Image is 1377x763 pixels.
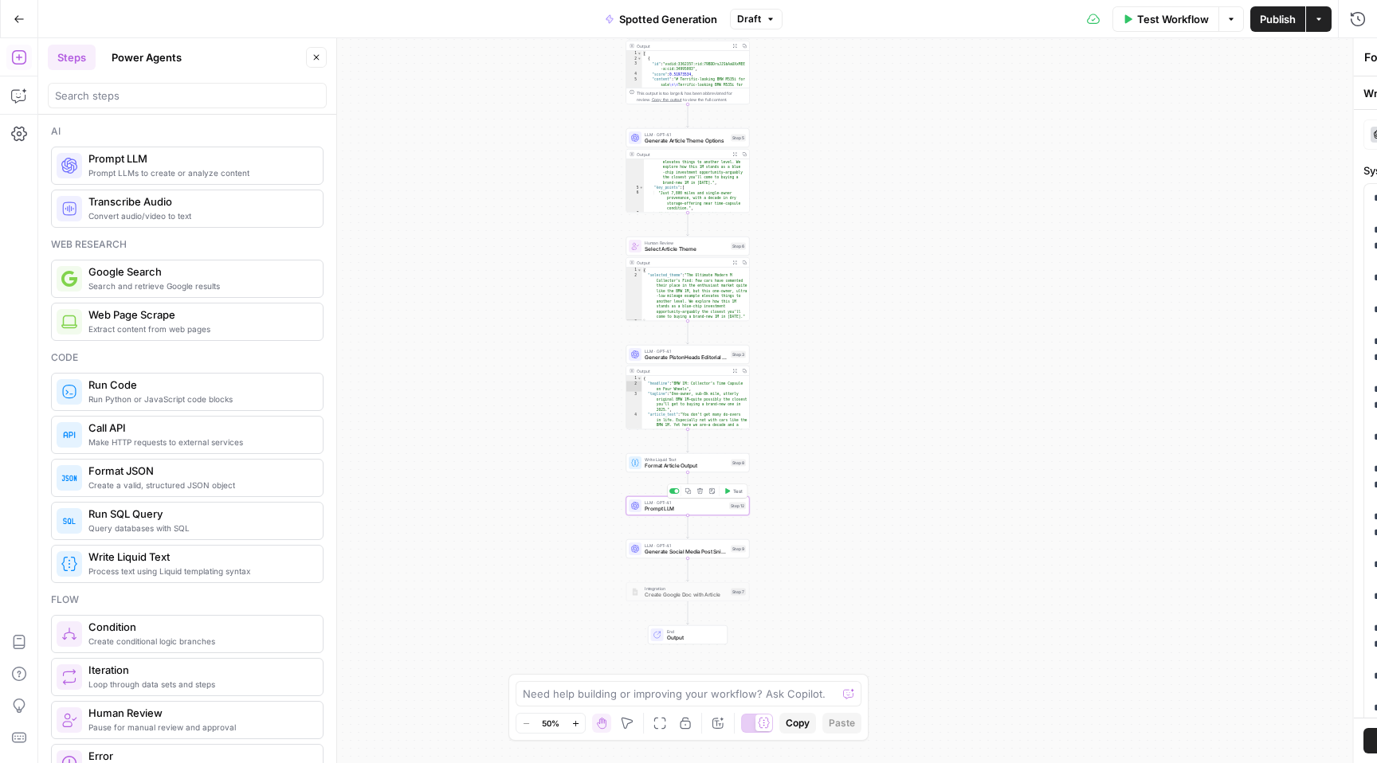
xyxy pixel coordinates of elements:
span: Copy the output [652,97,682,102]
div: IntegrationCreate Google Doc with ArticleStep 7 [626,582,750,601]
div: 1 [626,376,642,381]
span: Run Python or JavaScript code blocks [88,393,310,405]
input: Search steps [55,88,320,104]
div: LLM · GPT-4.1Generate PistonHeads Editorial ArticleStep 3Output{ "headline":"BMW 1M: Collector’s ... [626,345,750,429]
span: Generate PistonHeads Editorial Article [645,354,728,362]
div: This output is too large & has been abbreviated for review. to view the full content. [637,90,746,103]
span: Condition [88,619,310,635]
button: Spotted Generation [595,6,727,32]
div: 3 [626,61,642,72]
div: EndOutput [626,625,750,644]
div: Human ReviewSelect Article ThemeStep 6Output{ "selected_theme":"The Ultimate Modern M Collector’s... [626,237,750,321]
span: Make HTTP requests to external services [88,436,310,448]
g: Edge from step_12 to step_9 [687,515,689,538]
span: Run Code [88,377,310,393]
span: Test Workflow [1137,11,1209,27]
span: Search and retrieve Google results [88,280,310,292]
span: LLM · GPT-4.1 [645,542,728,549]
span: Run SQL Query [88,506,310,522]
span: Prompt LLM [645,505,726,513]
span: Human Review [88,705,310,721]
span: Paste [829,716,855,730]
div: 3 [626,392,642,413]
span: Web Page Scrape [88,307,310,323]
div: LLM · GPT-4.1Generate Social Media Post SnippetStep 9 [626,539,750,558]
g: Edge from step_8 to step_12 [687,472,689,495]
span: Query databases with SQL [88,522,310,534]
g: Edge from step_7 to end [687,601,689,624]
div: Step 3 [731,351,746,358]
div: Output [637,43,728,49]
span: Loop through data sets and steps [88,678,310,691]
div: 1 [626,268,642,273]
button: Steps [48,45,96,70]
div: Output [637,151,728,158]
div: Web research [51,237,324,252]
span: Prompt LLM [88,151,310,166]
span: Google Search [88,264,310,280]
span: Output [667,634,721,642]
span: Process text using Liquid templating syntax [88,565,310,577]
span: Iteration [88,662,310,678]
span: Create conditional logic branches [88,635,310,648]
span: Test [733,487,743,495]
span: End [667,628,721,635]
span: Extract content from web pages [88,323,310,335]
span: Write Liquid Text [645,456,728,463]
div: 7 [626,211,644,232]
span: Transcribe Audio [88,194,310,209]
span: Select Article Theme [645,245,728,253]
div: Step 6 [731,243,746,250]
span: Integration [645,585,728,592]
span: Format JSON [88,463,310,479]
g: Edge from step_3 to step_8 [687,429,689,452]
span: LLM · GPT-4.1 [645,348,728,354]
button: Power Agents [102,45,191,70]
span: Spotted Generation [619,11,717,27]
div: Step 8 [731,460,746,467]
span: LLM · GPT-4.1 [645,499,726,506]
span: Generate Social Media Post Snippet [645,548,728,556]
div: Output [637,368,728,374]
div: 2 [626,57,642,62]
div: 5 [626,186,644,191]
span: Publish [1260,11,1296,27]
div: 1 [626,51,642,57]
g: Edge from step_5 to step_6 [687,213,689,236]
span: Write Liquid Text [88,549,310,565]
button: Draft [730,9,783,29]
span: Human Review [645,240,728,246]
span: Generate Article Theme Options [645,137,728,145]
div: Step 5 [731,135,746,142]
div: Ai [51,124,324,139]
span: 50% [542,717,559,730]
g: Edge from step_4 to step_5 [687,104,689,127]
span: Create a valid, structured JSON object [88,479,310,491]
div: 4 [626,139,644,186]
button: Test Workflow [1112,6,1218,32]
div: Step 7 [731,589,746,596]
g: Edge from step_9 to step_7 [687,558,689,581]
button: Publish [1250,6,1305,32]
span: Prompt LLMs to create or analyze content [88,166,310,179]
span: Toggle code folding, rows 1 through 3 [637,268,642,273]
span: Call API [88,420,310,436]
div: 2 [626,381,642,392]
button: Test [721,486,746,496]
span: Draft [737,12,761,26]
div: 4 [626,72,642,77]
span: Convert audio/video to text [88,209,310,222]
g: Edge from step_6 to step_3 [687,321,689,344]
button: Copy [779,713,816,734]
div: Output[ { "id":"vsdid:3362357:rid:79BDDrsJJSbAaUXxMEE -a:cid:34995003", "score":0.51973534, "cont... [626,20,750,104]
div: Flow [51,593,324,607]
span: Copy [786,716,810,730]
div: Code [51,350,324,365]
div: Step 9 [731,546,746,553]
div: Output [637,260,728,266]
div: Write Liquid TextFormat Article OutputStep 8 [626,453,750,472]
span: Toggle code folding, rows 5 through 9 [639,186,644,191]
div: 6 [626,190,644,211]
div: 3 [626,319,642,325]
span: Toggle code folding, rows 1 through 5 [637,376,642,381]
